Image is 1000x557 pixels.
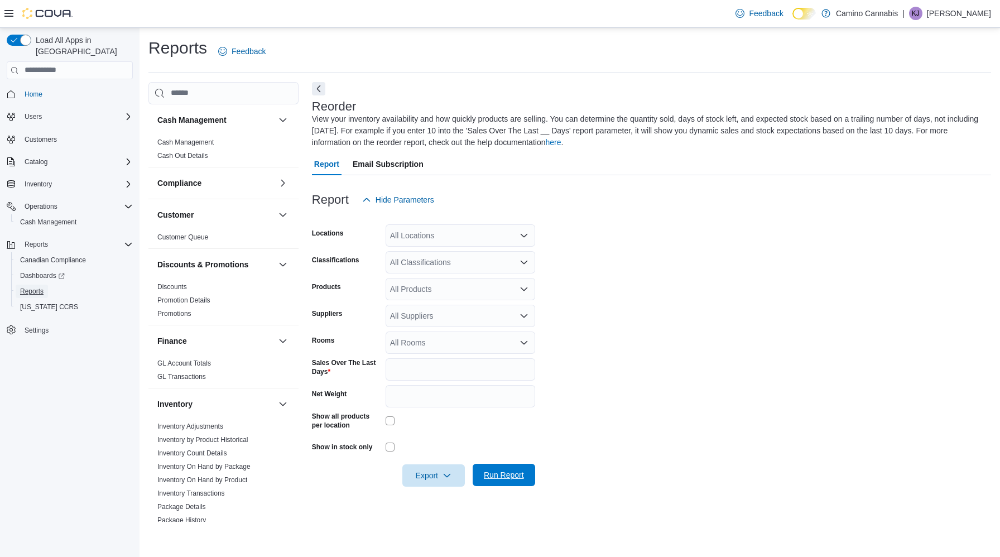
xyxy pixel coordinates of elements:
input: Dark Mode [792,8,816,20]
span: Inventory Transactions [157,489,225,498]
button: Finance [276,334,290,348]
span: Catalog [20,155,133,169]
label: Products [312,282,341,291]
a: Package History [157,516,206,524]
span: Package Details [157,502,206,511]
span: Cash Management [16,215,133,229]
span: Email Subscription [353,153,424,175]
span: Inventory [20,177,133,191]
a: Dashboards [11,268,137,284]
span: Settings [25,326,49,335]
button: Open list of options [520,285,528,294]
img: Cova [22,8,73,19]
p: [PERSON_NAME] [927,7,991,20]
button: Run Report [473,464,535,486]
button: Inventory [157,398,274,410]
span: Cash Management [20,218,76,227]
button: Inventory [20,177,56,191]
span: Reports [16,285,133,298]
span: KJ [912,7,920,20]
button: Customer [276,208,290,222]
button: Finance [157,335,274,347]
span: Washington CCRS [16,300,133,314]
span: Canadian Compliance [20,256,86,265]
button: Inventory [2,176,137,192]
a: Inventory On Hand by Product [157,476,247,484]
button: Reports [2,237,137,252]
button: Reports [11,284,137,299]
a: Promotion Details [157,296,210,304]
a: Feedback [731,2,787,25]
a: GL Transactions [157,373,206,381]
a: Inventory by Product Historical [157,436,248,444]
a: Inventory Transactions [157,489,225,497]
span: Feedback [232,46,266,57]
button: Compliance [157,177,274,189]
button: Open list of options [520,338,528,347]
h3: Finance [157,335,187,347]
label: Suppliers [312,309,343,318]
nav: Complex example [7,81,133,367]
span: Home [25,90,42,99]
a: Settings [20,324,53,337]
span: Home [20,87,133,101]
span: Operations [20,200,133,213]
span: Run Report [484,469,524,481]
span: Inventory On Hand by Package [157,462,251,471]
span: Feedback [749,8,783,19]
span: Customer Queue [157,233,208,242]
button: Users [2,109,137,124]
label: Show all products per location [312,412,381,430]
span: Canadian Compliance [16,253,133,267]
span: Hide Parameters [376,194,434,205]
span: Inventory [25,180,52,189]
span: Operations [25,202,57,211]
div: Kevin Josephs [909,7,922,20]
a: Canadian Compliance [16,253,90,267]
span: Catalog [25,157,47,166]
button: Cash Management [11,214,137,230]
span: Users [20,110,133,123]
h3: Compliance [157,177,201,189]
span: Customers [20,132,133,146]
button: Cash Management [157,114,274,126]
span: Inventory On Hand by Product [157,476,247,484]
a: Inventory Count Details [157,449,227,457]
button: Hide Parameters [358,189,439,211]
label: Sales Over The Last Days [312,358,381,376]
div: Cash Management [148,136,299,167]
a: Customer Queue [157,233,208,241]
h1: Reports [148,37,207,59]
span: [US_STATE] CCRS [20,302,78,311]
button: Customers [2,131,137,147]
span: Promotions [157,309,191,318]
span: Inventory by Product Historical [157,435,248,444]
span: Users [25,112,42,121]
button: Canadian Compliance [11,252,137,268]
a: Dashboards [16,269,69,282]
div: Customer [148,231,299,248]
button: Next [312,82,325,95]
button: Catalog [2,154,137,170]
button: Catalog [20,155,52,169]
span: Reports [20,238,133,251]
span: GL Account Totals [157,359,211,368]
p: | [902,7,905,20]
span: Dashboards [20,271,65,280]
a: Package Details [157,503,206,511]
button: Reports [20,238,52,251]
a: Cash Management [16,215,81,229]
span: Inventory Count Details [157,449,227,458]
button: Open list of options [520,231,528,240]
label: Show in stock only [312,443,373,452]
button: Open list of options [520,311,528,320]
h3: Inventory [157,398,193,410]
a: GL Account Totals [157,359,211,367]
label: Classifications [312,256,359,265]
a: [US_STATE] CCRS [16,300,83,314]
a: Customers [20,133,61,146]
span: Reports [25,240,48,249]
a: Promotions [157,310,191,318]
h3: Report [312,193,349,207]
span: Settings [20,323,133,337]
